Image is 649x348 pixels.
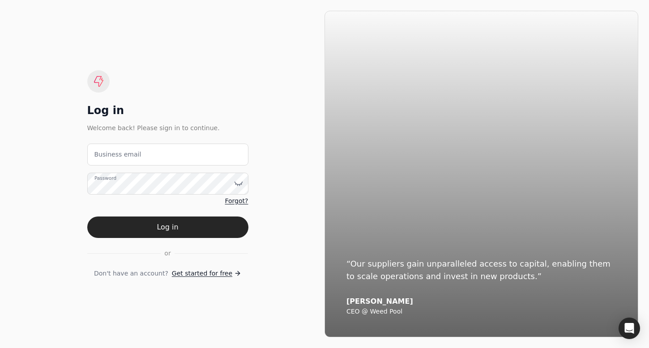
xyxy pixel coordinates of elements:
[94,150,141,159] label: Business email
[172,269,232,278] span: Get started for free
[164,249,171,258] span: or
[346,258,616,283] div: “Our suppliers gain unparalleled access to capital, enabling them to scale operations and invest ...
[87,123,248,133] div: Welcome back! Please sign in to continue.
[94,174,116,182] label: Password
[619,318,640,339] div: Open Intercom Messenger
[225,196,248,206] a: Forgot?
[87,103,248,118] div: Log in
[94,269,168,278] span: Don't have an account?
[87,216,248,238] button: Log in
[346,308,616,316] div: CEO @ Weed Pool
[172,269,241,278] a: Get started for free
[346,297,616,306] div: [PERSON_NAME]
